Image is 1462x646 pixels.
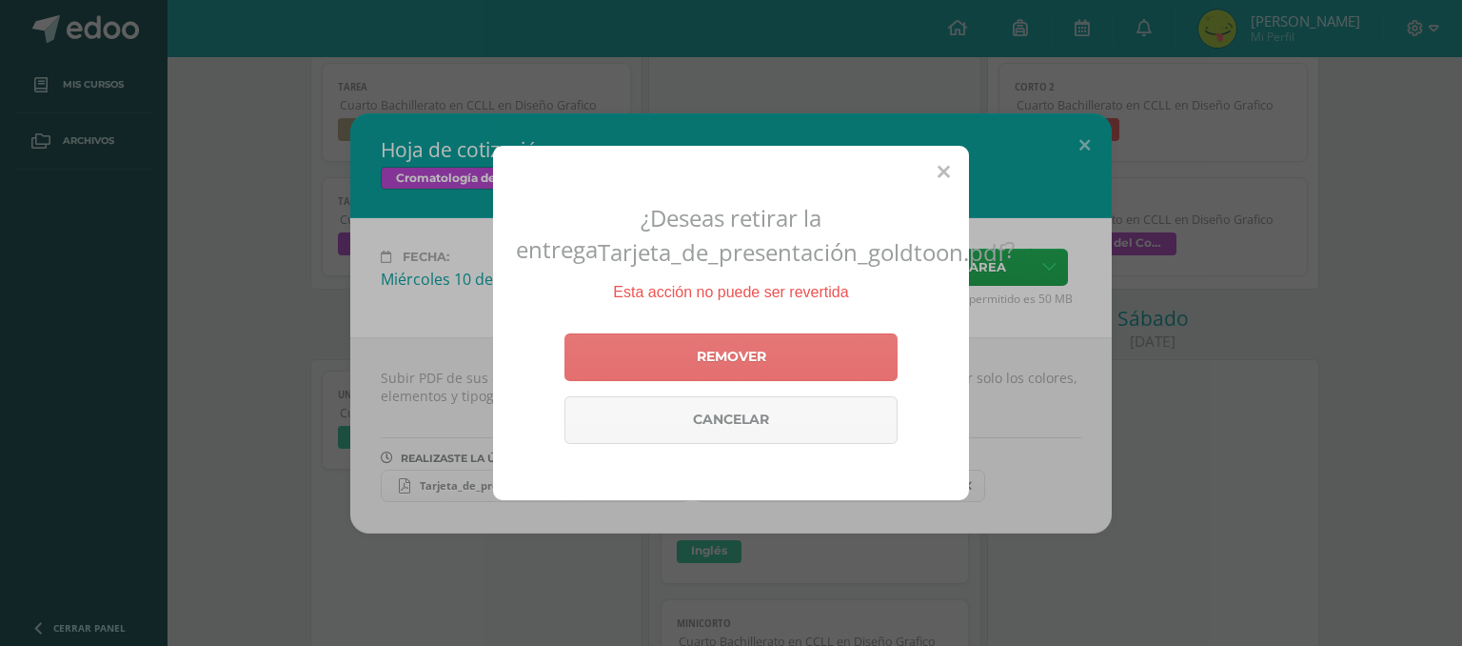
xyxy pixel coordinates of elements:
[613,284,848,300] span: Esta acción no puede ser revertida
[564,333,898,381] a: Remover
[938,160,950,183] span: Close (Esc)
[564,396,898,444] a: Cancelar
[516,202,946,268] h2: ¿Deseas retirar la entrega ?
[598,236,1005,268] span: Tarjeta_de_presentación_goldtoon.pdf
